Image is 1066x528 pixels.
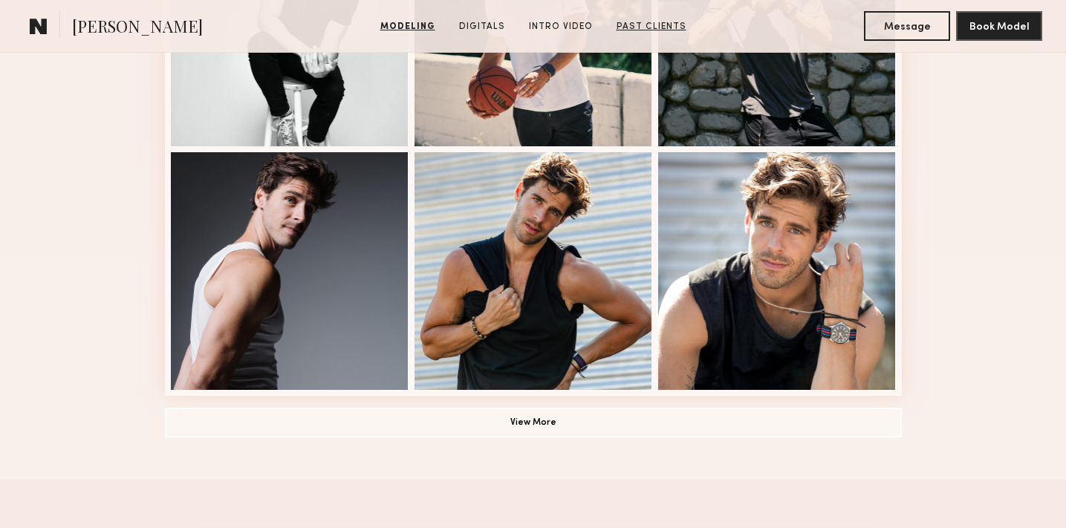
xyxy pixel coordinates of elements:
[956,11,1042,41] button: Book Model
[165,408,902,437] button: View More
[864,11,950,41] button: Message
[453,20,511,33] a: Digitals
[956,19,1042,32] a: Book Model
[374,20,441,33] a: Modeling
[523,20,599,33] a: Intro Video
[611,20,692,33] a: Past Clients
[72,15,203,41] span: [PERSON_NAME]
